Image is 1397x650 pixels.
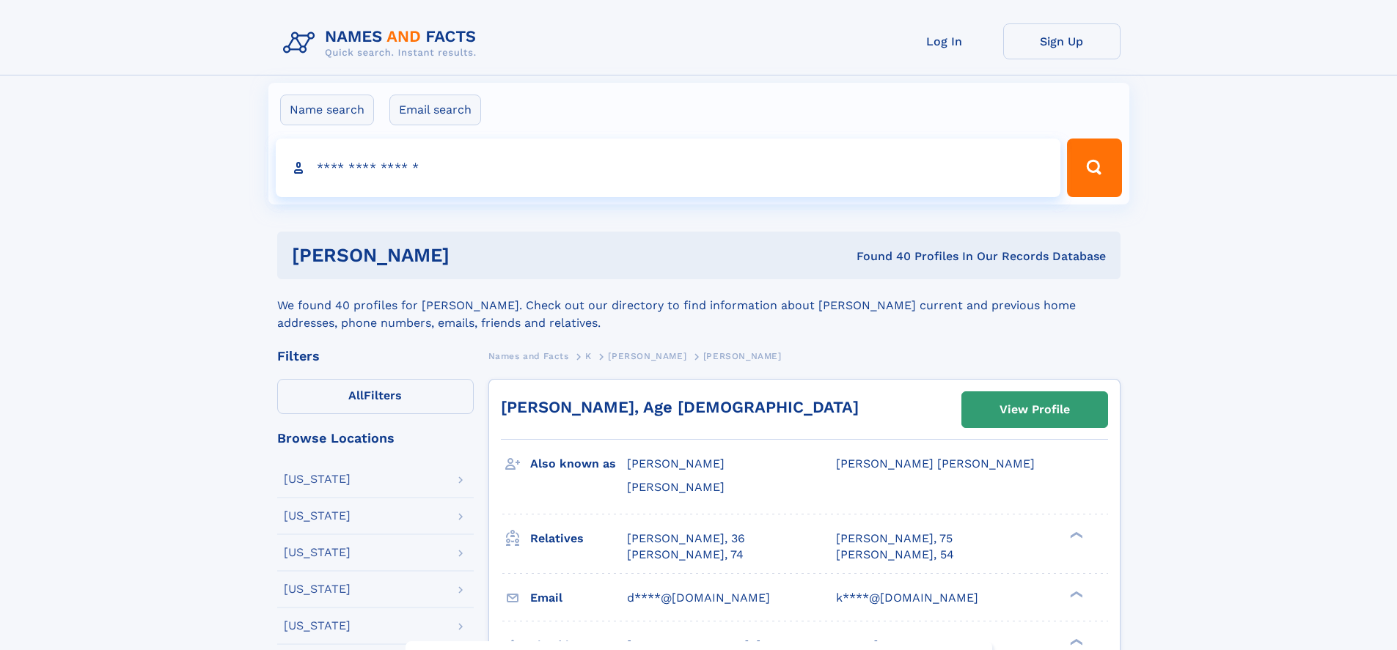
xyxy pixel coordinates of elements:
label: Name search [280,95,374,125]
a: [PERSON_NAME], 36 [627,531,745,547]
span: [PERSON_NAME] [627,480,725,494]
div: [US_STATE] [284,473,351,485]
div: [US_STATE] [284,547,351,558]
input: search input [276,139,1061,197]
div: [US_STATE] [284,510,351,522]
a: Names and Facts [488,347,569,365]
button: Search Button [1067,139,1121,197]
span: [PERSON_NAME] [PERSON_NAME] [836,457,1035,470]
a: [PERSON_NAME], 74 [627,547,744,563]
span: [PERSON_NAME] [627,457,725,470]
div: Found 40 Profiles In Our Records Database [653,248,1106,265]
a: [PERSON_NAME], 54 [836,547,954,563]
span: [PERSON_NAME] [703,351,782,361]
a: [PERSON_NAME] [608,347,686,365]
div: [US_STATE] [284,620,351,632]
span: [PERSON_NAME] [608,351,686,361]
div: View Profile [1000,393,1070,426]
div: Browse Locations [277,432,474,445]
div: ❯ [1066,637,1084,646]
h1: [PERSON_NAME] [292,246,653,265]
label: Filters [277,379,474,414]
h3: Also known as [530,451,627,476]
a: View Profile [962,392,1107,427]
span: All [348,388,364,402]
h3: Relatives [530,526,627,551]
span: K [585,351,592,361]
div: ❯ [1066,530,1084,539]
a: [PERSON_NAME], Age [DEMOGRAPHIC_DATA] [501,398,859,416]
img: Logo Names and Facts [277,23,488,63]
label: Email search [389,95,481,125]
div: We found 40 profiles for [PERSON_NAME]. Check out our directory to find information about [PERSON... [277,279,1121,332]
div: Filters [277,350,474,363]
div: ❯ [1066,589,1084,599]
h3: Email [530,586,627,610]
a: Sign Up [1003,23,1121,59]
a: K [585,347,592,365]
a: Log In [886,23,1003,59]
div: [US_STATE] [284,583,351,595]
a: [PERSON_NAME], 75 [836,531,953,547]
